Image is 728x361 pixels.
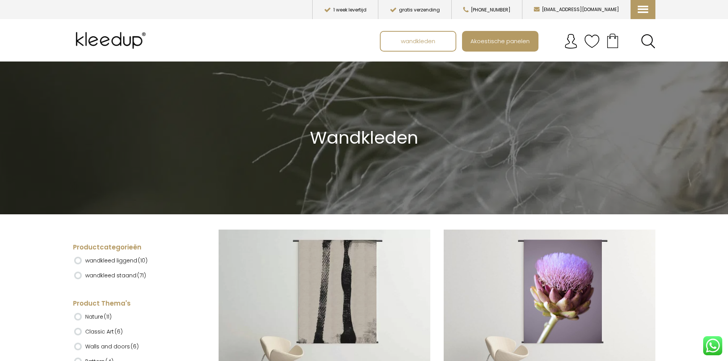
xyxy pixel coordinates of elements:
[131,343,139,350] span: (6)
[85,269,146,282] label: wandkleed staand
[137,272,146,279] span: (71)
[85,310,112,323] label: Nature
[85,340,139,353] label: Walls and doors
[85,325,123,338] label: Classic Art
[380,31,661,52] nav: Main menu
[563,34,579,49] img: account.svg
[381,32,456,51] a: wandkleden
[397,34,439,48] span: wandkleden
[73,25,152,56] img: Kleedup
[463,32,538,51] a: Akoestische panelen
[73,299,190,308] h4: Product Thema's
[310,126,418,150] span: Wandkleden
[115,328,123,335] span: (6)
[85,254,148,267] label: wandkleed liggend
[466,34,534,48] span: Akoestische panelen
[138,257,148,264] span: (10)
[641,34,655,49] a: Search
[73,243,190,252] h4: Productcategorieën
[584,34,600,49] img: verlanglijstje.svg
[104,313,112,321] span: (11)
[600,31,626,50] a: Your cart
